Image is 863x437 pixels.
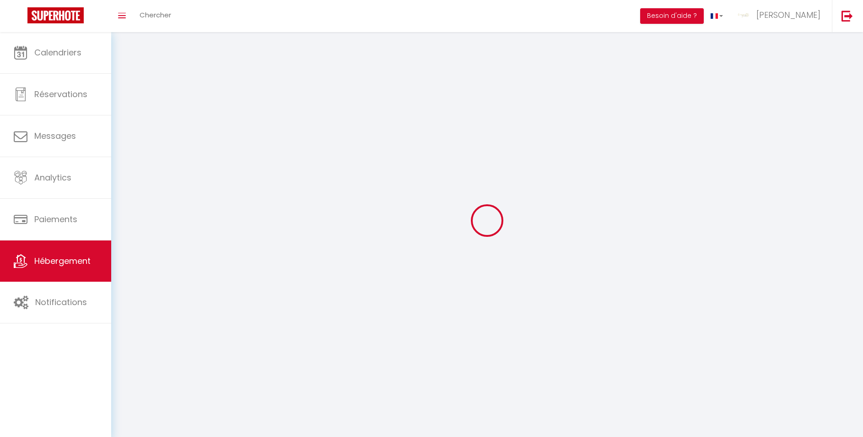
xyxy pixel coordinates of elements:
[34,47,81,58] span: Calendriers
[841,10,853,22] img: logout
[34,172,71,183] span: Analytics
[35,296,87,308] span: Notifications
[640,8,704,24] button: Besoin d'aide ?
[34,130,76,142] span: Messages
[756,9,820,21] span: [PERSON_NAME]
[27,7,84,23] img: Super Booking
[34,88,87,100] span: Réservations
[737,8,750,22] img: ...
[34,255,91,267] span: Hébergement
[34,213,77,225] span: Paiements
[140,10,171,20] span: Chercher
